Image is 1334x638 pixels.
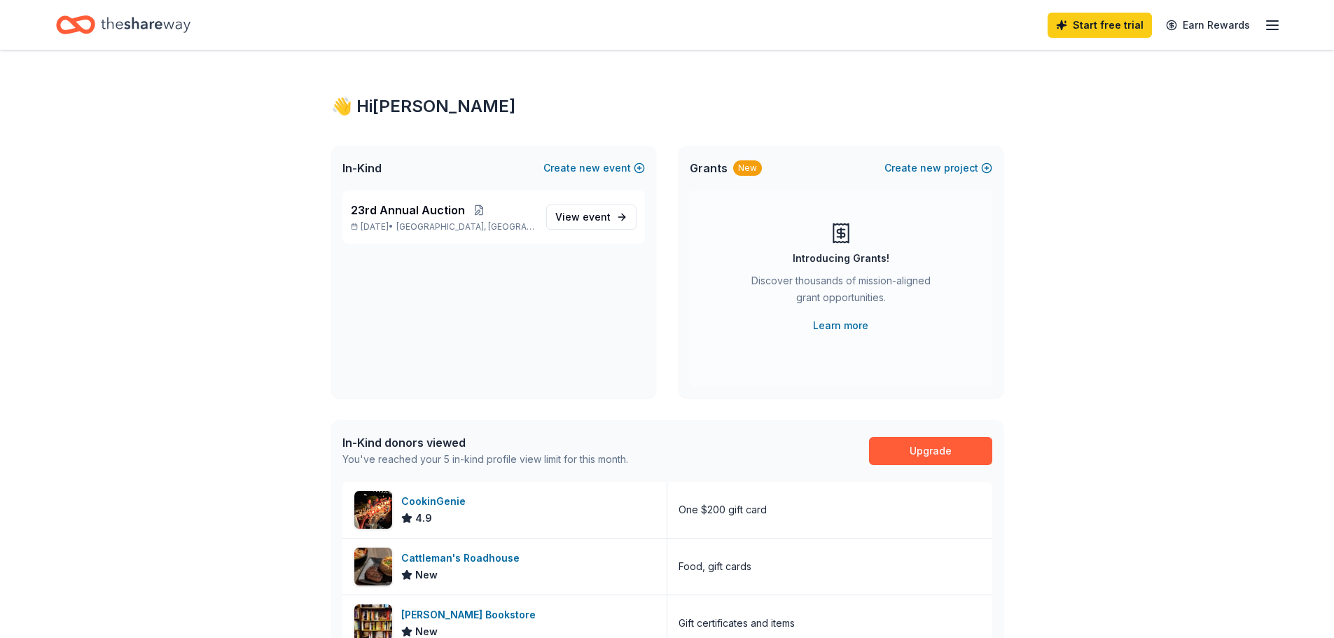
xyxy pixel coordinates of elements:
span: event [583,211,611,223]
a: Home [56,8,190,41]
a: Learn more [813,317,868,334]
a: Start free trial [1048,13,1152,38]
a: Upgrade [869,437,992,465]
a: Earn Rewards [1158,13,1258,38]
div: CookinGenie [401,493,471,510]
span: New [415,567,438,583]
div: 👋 Hi [PERSON_NAME] [331,95,1003,118]
span: new [920,160,941,176]
div: New [733,160,762,176]
span: View [555,209,611,226]
button: Createnewproject [884,160,992,176]
span: Grants [690,160,728,176]
button: Createnewevent [543,160,645,176]
span: new [579,160,600,176]
img: Image for Cattleman's Roadhouse [354,548,392,585]
span: [GEOGRAPHIC_DATA], [GEOGRAPHIC_DATA] [396,221,534,233]
span: 4.9 [415,510,432,527]
span: 23rd Annual Auction [351,202,465,219]
div: In-Kind donors viewed [342,434,628,451]
div: Discover thousands of mission-aligned grant opportunities. [746,272,936,312]
p: [DATE] • [351,221,535,233]
div: [PERSON_NAME] Bookstore [401,606,541,623]
div: One $200 gift card [679,501,767,518]
div: Cattleman's Roadhouse [401,550,525,567]
div: Introducing Grants! [793,250,889,267]
div: You've reached your 5 in-kind profile view limit for this month. [342,451,628,468]
a: View event [546,204,637,230]
img: Image for CookinGenie [354,491,392,529]
div: Food, gift cards [679,558,751,575]
div: Gift certificates and items [679,615,795,632]
span: In-Kind [342,160,382,176]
